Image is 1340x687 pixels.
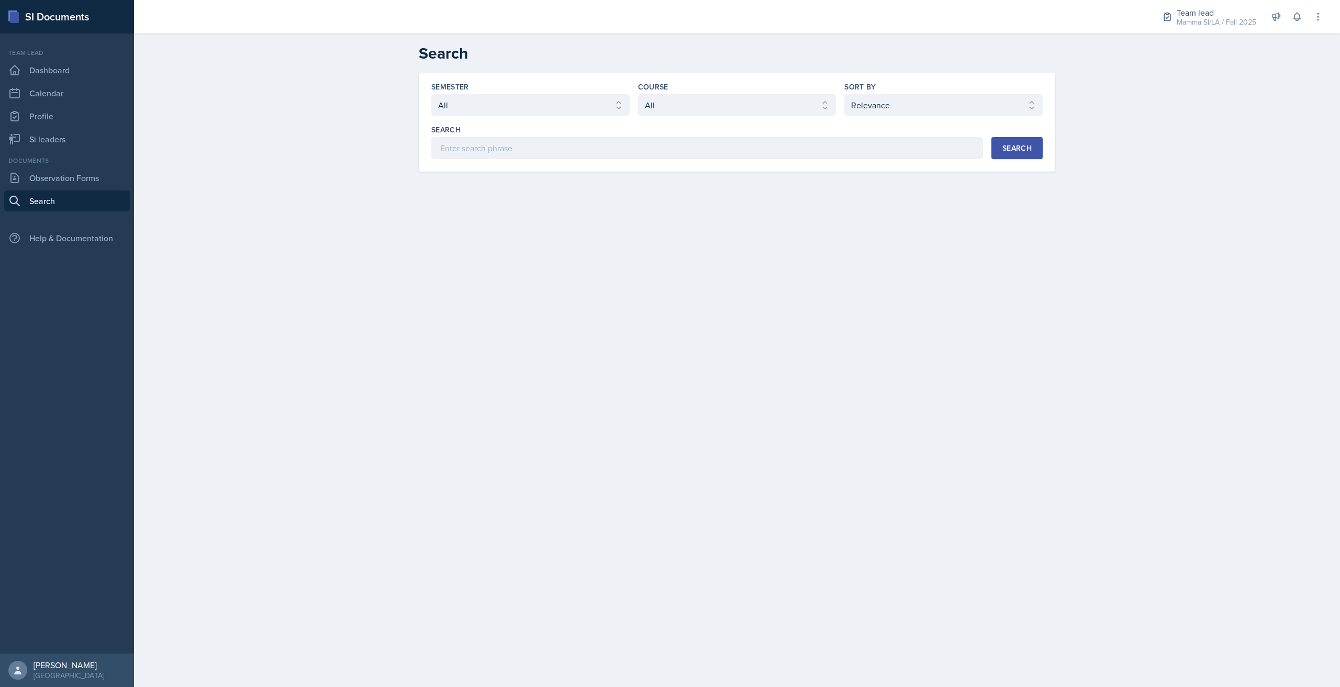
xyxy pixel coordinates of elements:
[844,82,876,92] label: Sort By
[1177,17,1256,28] div: Mamma SI/LA / Fall 2025
[431,125,461,135] label: Search
[991,137,1043,159] button: Search
[419,44,1055,63] h2: Search
[4,167,130,188] a: Observation Forms
[4,228,130,249] div: Help & Documentation
[33,660,104,670] div: [PERSON_NAME]
[4,60,130,81] a: Dashboard
[4,83,130,104] a: Calendar
[1002,144,1032,152] div: Search
[4,129,130,150] a: Si leaders
[4,190,130,211] a: Search
[431,137,983,159] input: Enter search phrase
[4,156,130,165] div: Documents
[4,106,130,127] a: Profile
[638,82,668,92] label: Course
[4,48,130,58] div: Team lead
[33,670,104,681] div: [GEOGRAPHIC_DATA]
[1177,6,1256,19] div: Team lead
[431,82,469,92] label: Semester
